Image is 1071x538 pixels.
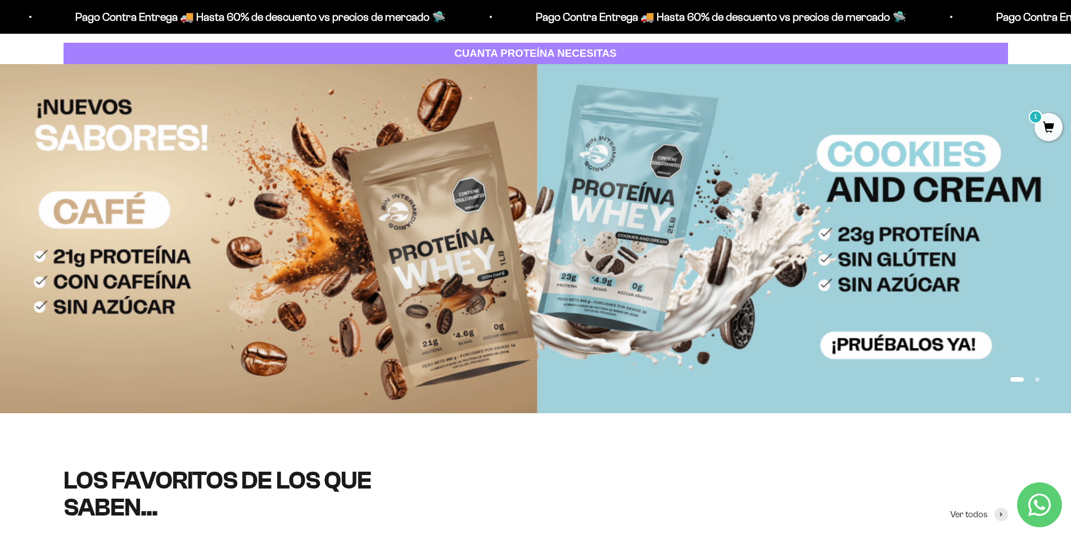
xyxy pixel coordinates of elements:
[64,467,372,521] split-lines: LOS FAVORITOS DE LOS QUE SABEN...
[64,43,1008,65] a: CUANTA PROTEÍNA NECESITAS
[1034,122,1063,134] a: 1
[1029,110,1042,124] mark: 1
[454,47,617,59] strong: CUANTA PROTEÍNA NECESITAS
[950,507,988,522] span: Ver todos
[534,8,904,26] p: Pago Contra Entrega 🚚 Hasta 60% de descuento vs precios de mercado 🛸
[73,8,444,26] p: Pago Contra Entrega 🚚 Hasta 60% de descuento vs precios de mercado 🛸
[950,507,1008,522] a: Ver todos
